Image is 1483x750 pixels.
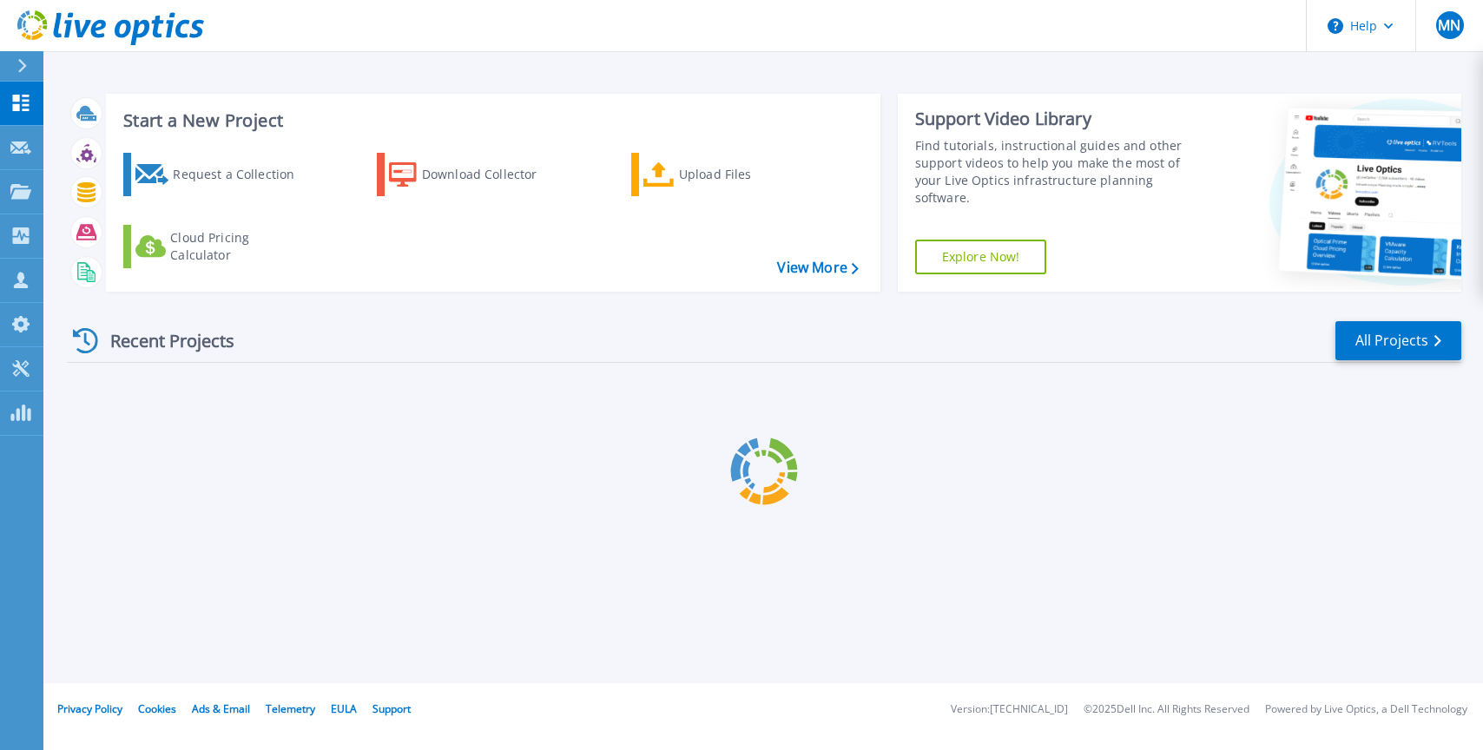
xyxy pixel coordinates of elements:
[1335,321,1461,360] a: All Projects
[331,701,357,716] a: EULA
[170,229,309,264] div: Cloud Pricing Calculator
[915,137,1201,207] div: Find tutorials, instructional guides and other support videos to help you make the most of your L...
[422,157,561,192] div: Download Collector
[123,153,317,196] a: Request a Collection
[631,153,825,196] a: Upload Files
[123,225,317,268] a: Cloud Pricing Calculator
[67,319,258,362] div: Recent Projects
[1265,704,1467,715] li: Powered by Live Optics, a Dell Technology
[377,153,570,196] a: Download Collector
[57,701,122,716] a: Privacy Policy
[192,701,250,716] a: Ads & Email
[915,240,1047,274] a: Explore Now!
[679,157,818,192] div: Upload Files
[777,260,858,276] a: View More
[372,701,411,716] a: Support
[951,704,1068,715] li: Version: [TECHNICAL_ID]
[138,701,176,716] a: Cookies
[1438,18,1460,32] span: MN
[173,157,312,192] div: Request a Collection
[915,108,1201,130] div: Support Video Library
[266,701,315,716] a: Telemetry
[123,111,858,130] h3: Start a New Project
[1084,704,1249,715] li: © 2025 Dell Inc. All Rights Reserved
